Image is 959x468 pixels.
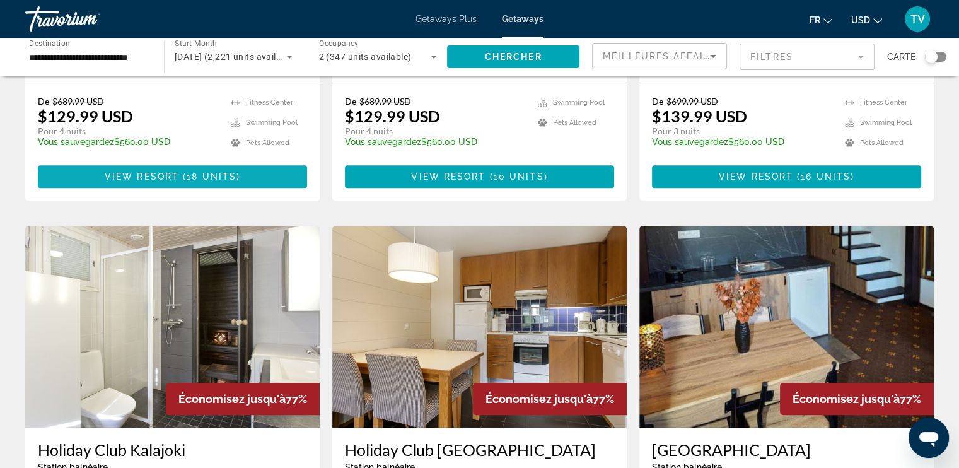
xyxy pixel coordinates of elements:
span: $689.99 USD [359,96,411,107]
p: Pour 4 nuits [38,126,218,137]
span: Chercher [485,52,542,62]
button: Change currency [851,11,882,29]
span: Carte [887,48,915,66]
button: View Resort(10 units) [345,165,614,188]
a: Holiday Club Kalajoki [38,440,307,459]
a: Getaways [502,14,543,24]
div: 77% [780,383,934,415]
button: User Menu [901,6,934,32]
span: ( ) [485,172,547,182]
span: Pets Allowed [246,139,289,147]
button: Filter [740,43,875,71]
img: 2417I01X.jpg [25,226,320,428]
span: fr [810,15,820,25]
p: Pour 3 nuits [652,126,832,137]
span: View Resort [105,172,179,182]
span: Fitness Center [246,98,293,107]
span: USD [851,15,870,25]
span: Économisez jusqu'à [485,392,593,406]
div: 77% [473,383,627,415]
span: $689.99 USD [52,96,104,107]
span: Vous sauvegardez [38,137,114,147]
span: 16 units [801,172,851,182]
span: Pets Allowed [553,119,596,127]
span: Économisez jusqu'à [793,392,900,406]
span: [DATE] (2,221 units available) [175,52,297,62]
span: 18 units [187,172,236,182]
span: Économisez jusqu'à [178,392,286,406]
img: A065I01X.jpg [332,226,627,428]
span: Swimming Pool [860,119,912,127]
a: Getaways Plus [416,14,477,24]
span: TV [910,13,925,25]
span: ( ) [179,172,240,182]
button: View Resort(18 units) [38,165,307,188]
a: Holiday Club [GEOGRAPHIC_DATA] [345,440,614,459]
div: 77% [166,383,320,415]
span: Meilleures affaires [603,51,724,61]
span: Vous sauvegardez [345,137,421,147]
span: Destination [29,38,70,47]
button: View Resort(16 units) [652,165,921,188]
span: Swimming Pool [553,98,605,107]
img: F068I01X.jpg [639,226,934,428]
p: $129.99 USD [38,107,133,126]
span: Swimming Pool [246,119,298,127]
a: Travorium [25,3,151,35]
span: Pets Allowed [860,139,904,147]
mat-select: Sort by [603,49,716,64]
p: $560.00 USD [38,137,218,147]
button: Change language [810,11,832,29]
span: 2 (347 units available) [319,52,412,62]
iframe: Bouton de lancement de la fenêtre de messagerie [909,418,949,458]
span: Vous sauvegardez [652,137,728,147]
span: Start Month [175,39,217,48]
span: 10 units [494,172,544,182]
p: $560.00 USD [345,137,525,147]
p: $560.00 USD [652,137,832,147]
span: ( ) [793,172,854,182]
span: De [38,96,49,107]
span: Fitness Center [860,98,907,107]
a: [GEOGRAPHIC_DATA] [652,440,921,459]
span: View Resort [719,172,793,182]
p: $129.99 USD [345,107,440,126]
span: De [345,96,356,107]
span: De [652,96,663,107]
p: $139.99 USD [652,107,747,126]
span: View Resort [411,172,485,182]
span: Occupancy [319,39,359,48]
span: $699.99 USD [666,96,718,107]
p: Pour 4 nuits [345,126,525,137]
button: Chercher [447,45,579,68]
